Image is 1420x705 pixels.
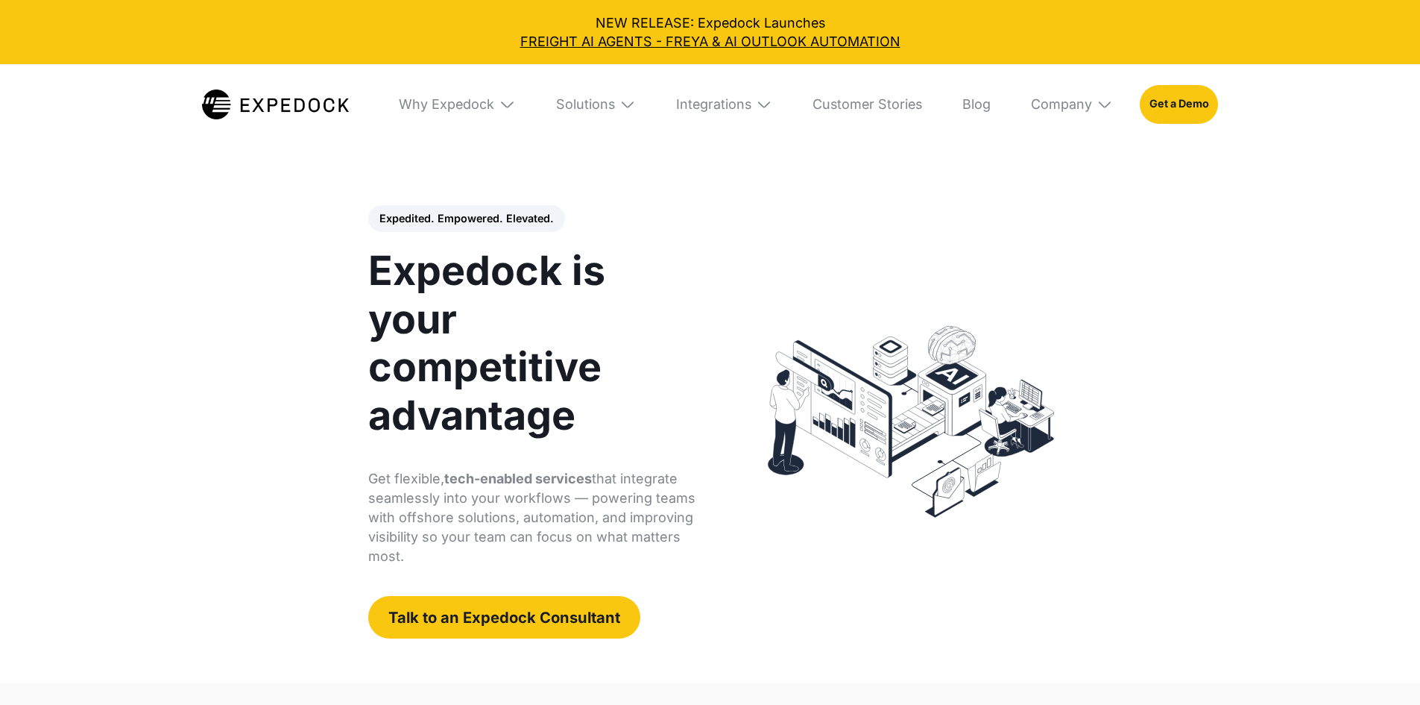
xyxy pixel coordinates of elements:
div: Why Expedock [385,64,528,145]
div: Integrations [676,96,751,113]
a: Customer Stories [799,64,935,145]
div: Company [1017,64,1126,145]
a: Get a Demo [1140,85,1218,124]
div: Solutions [543,64,649,145]
div: Integrations [663,64,786,145]
p: Get flexible, that integrate seamlessly into your workflows — powering teams with offshore soluti... [368,469,698,566]
div: Company [1031,96,1092,113]
a: Talk to an Expedock Consultant [368,596,640,638]
div: Solutions [556,96,615,113]
h1: Expedock is your competitive advantage [368,247,698,439]
strong: tech-enabled services [444,471,592,486]
a: FREIGHT AI AGENTS - FREYA & AI OUTLOOK AUTOMATION [13,32,1407,51]
div: Why Expedock [399,96,494,113]
a: Blog [949,64,1004,145]
div: NEW RELEASE: Expedock Launches [13,13,1407,51]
